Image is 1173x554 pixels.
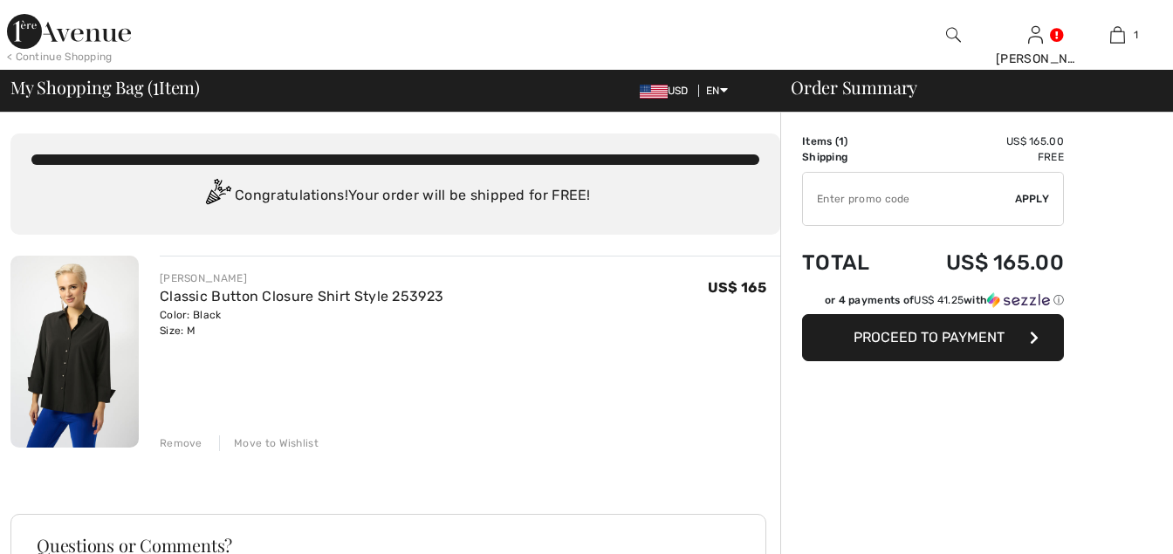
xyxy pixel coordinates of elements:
button: Proceed to Payment [802,314,1064,361]
span: US$ 165 [708,279,766,296]
input: Promo code [803,173,1015,225]
img: My Info [1028,24,1043,45]
td: US$ 165.00 [897,233,1064,292]
img: Congratulation2.svg [200,179,235,214]
div: < Continue Shopping [7,49,113,65]
a: 1 [1078,24,1158,45]
span: US$ 41.25 [914,294,964,306]
span: 1 [153,74,159,97]
div: or 4 payments ofUS$ 41.25withSezzle Click to learn more about Sezzle [802,292,1064,314]
div: or 4 payments of with [825,292,1064,308]
h3: Questions or Comments? [37,537,740,554]
img: US Dollar [640,85,668,99]
span: Apply [1015,191,1050,207]
td: US$ 165.00 [897,133,1064,149]
div: Order Summary [770,79,1163,96]
img: Classic Button Closure Shirt Style 253923 [10,256,139,448]
span: 1 [1134,27,1138,43]
img: My Bag [1110,24,1125,45]
td: Total [802,233,897,292]
img: 1ère Avenue [7,14,131,49]
td: Shipping [802,149,897,165]
div: Remove [160,435,202,451]
span: USD [640,85,696,97]
div: [PERSON_NAME] [996,50,1076,68]
span: 1 [839,135,844,147]
img: search the website [946,24,961,45]
a: Classic Button Closure Shirt Style 253923 [160,288,443,304]
span: EN [706,85,728,97]
span: Proceed to Payment [854,329,1005,345]
div: Move to Wishlist [219,435,319,451]
img: Sezzle [987,292,1050,308]
div: Congratulations! Your order will be shipped for FREE! [31,179,759,214]
td: Items ( ) [802,133,897,149]
td: Free [897,149,1064,165]
div: Color: Black Size: M [160,307,443,339]
div: [PERSON_NAME] [160,270,443,286]
span: My Shopping Bag ( Item) [10,79,200,96]
a: Sign In [1028,26,1043,43]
